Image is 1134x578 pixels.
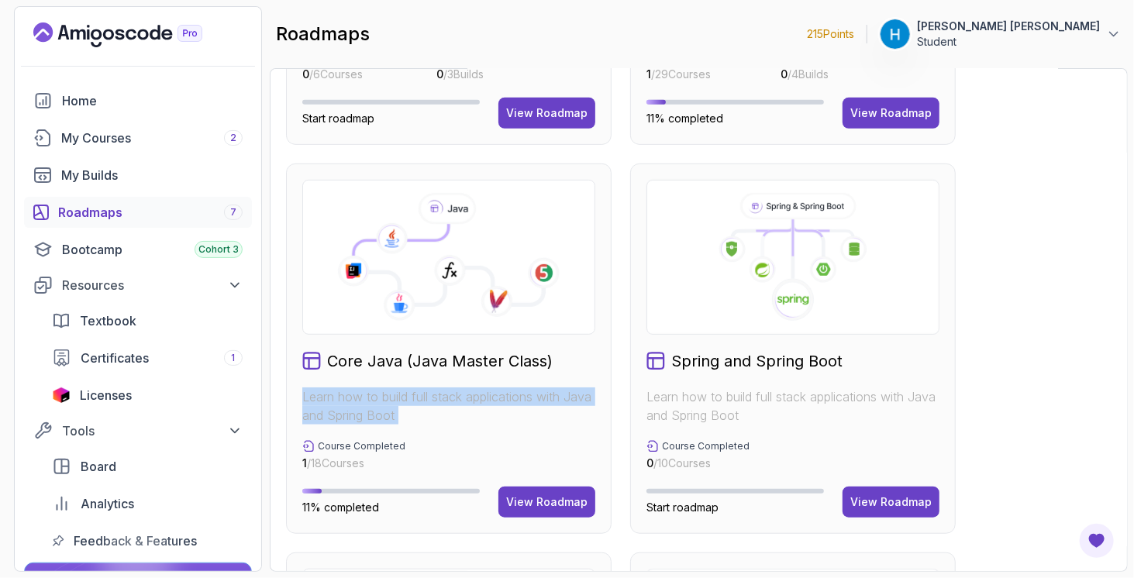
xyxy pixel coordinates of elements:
div: Roadmaps [58,203,243,222]
div: View Roadmap [850,105,932,121]
span: 11% completed [302,501,379,514]
button: View Roadmap [843,98,939,129]
a: certificates [43,342,252,373]
p: Learn how to build full stack applications with Java and Spring Boot [646,387,939,425]
span: Analytics [81,494,134,513]
p: / 6 Courses [302,67,405,82]
span: 0 [302,67,309,81]
h2: roadmaps [276,22,370,46]
a: roadmaps [24,197,252,228]
span: 0 [781,67,788,81]
h2: Spring and Spring Boot [671,350,843,372]
button: user profile image[PERSON_NAME] [PERSON_NAME]Student [880,19,1122,50]
div: Bootcamp [62,240,243,259]
a: analytics [43,488,252,519]
div: Resources [62,276,243,294]
button: Open Feedback Button [1078,522,1115,559]
div: My Builds [61,166,243,184]
div: View Roadmap [506,494,588,510]
p: Course Completed [318,440,405,452]
button: View Roadmap [843,487,939,518]
span: 1 [646,67,651,81]
span: Board [81,457,116,476]
div: Home [62,91,243,110]
span: 1 [302,456,307,470]
span: 0 [436,67,443,81]
h2: Core Java (Java Master Class) [327,350,553,372]
p: / 3 Builds [436,67,534,82]
a: builds [24,160,252,191]
p: / 18 Courses [302,456,405,471]
p: / 4 Builds [781,67,878,82]
div: View Roadmap [506,105,588,121]
a: bootcamp [24,234,252,265]
span: Start roadmap [646,501,719,514]
div: My Courses [61,129,243,147]
a: Landing page [33,22,238,47]
span: Licenses [80,386,132,404]
div: View Roadmap [850,494,932,510]
p: / 10 Courses [646,456,750,471]
a: feedback [43,525,252,556]
a: licenses [43,380,252,411]
span: Textbook [80,311,136,330]
div: Tools [62,421,243,440]
p: 215 Points [807,26,854,42]
span: Certificates [81,349,149,367]
a: home [24,85,252,116]
span: 11% completed [646,112,723,125]
p: [PERSON_NAME] [PERSON_NAME] [917,19,1100,34]
span: 1 [232,352,236,364]
span: Feedback & Features [74,532,197,550]
p: Student [917,34,1100,50]
img: jetbrains icon [52,387,71,403]
p: Course Completed [662,440,750,452]
a: board [43,451,252,482]
span: Cohort 3 [198,243,239,256]
p: Learn how to build full stack applications with Java and Spring Boot [302,387,595,425]
p: / 29 Courses [646,67,750,82]
button: Tools [24,417,252,445]
img: user profile image [881,19,910,49]
a: courses [24,122,252,153]
a: textbook [43,305,252,336]
span: 2 [230,132,236,144]
span: 7 [230,206,236,218]
button: View Roadmap [498,98,595,129]
span: Start roadmap [302,112,374,125]
button: View Roadmap [498,487,595,518]
button: Resources [24,271,252,299]
span: 0 [646,456,653,470]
